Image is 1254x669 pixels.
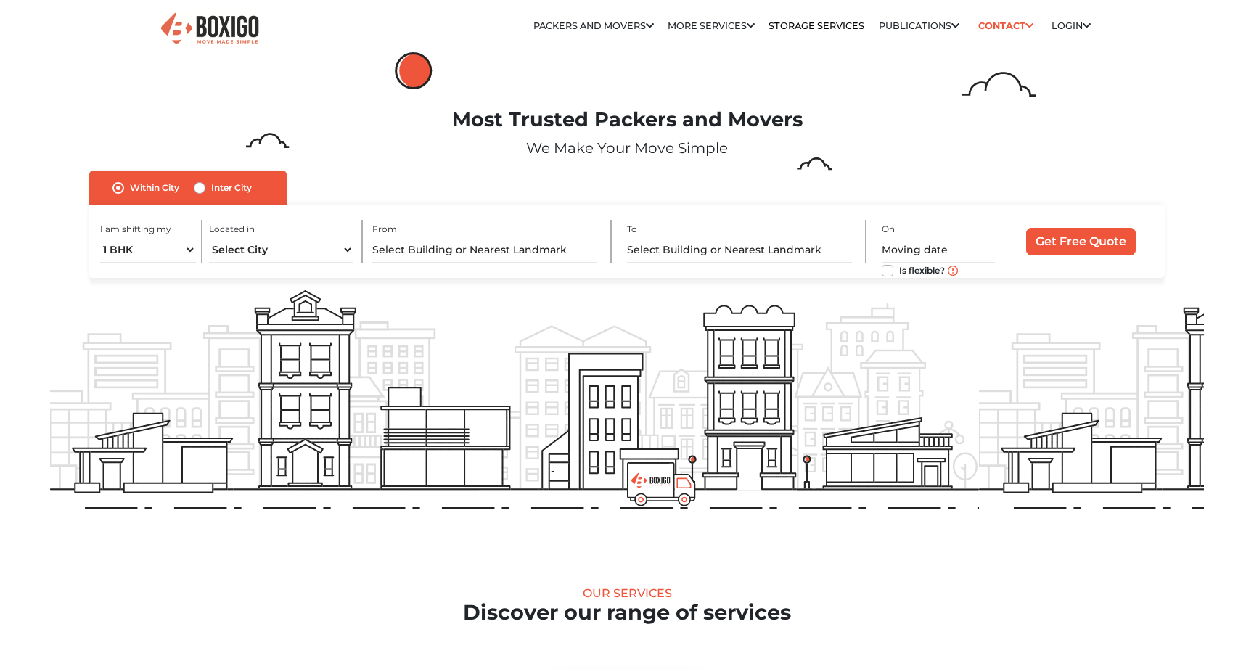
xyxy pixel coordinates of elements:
label: Inter City [211,179,252,197]
label: From [372,223,397,236]
label: Within City [130,179,179,197]
input: Get Free Quote [1026,228,1136,255]
img: Boxigo [159,11,261,46]
label: On [882,223,895,236]
label: Located in [209,223,255,236]
input: Moving date [882,237,995,263]
div: Our Services [50,586,1204,600]
input: Select Building or Nearest Landmark [627,237,852,263]
img: move_date_info [948,266,958,276]
a: Packers and Movers [533,20,654,31]
h2: Discover our range of services [50,600,1204,625]
a: Storage Services [769,20,864,31]
img: boxigo_prackers_and_movers_truck [627,462,696,506]
label: To [627,223,637,236]
a: Publications [879,20,959,31]
label: I am shifting my [100,223,171,236]
label: Is flexible? [899,262,945,277]
a: Login [1052,20,1091,31]
p: We Make Your Move Simple [50,137,1204,159]
a: More services [668,20,755,31]
input: Select Building or Nearest Landmark [372,237,597,263]
a: Contact [973,15,1038,37]
h1: Most Trusted Packers and Movers [50,108,1204,132]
